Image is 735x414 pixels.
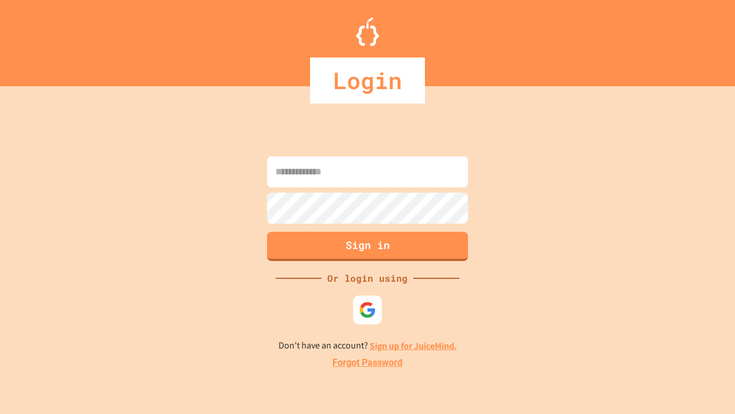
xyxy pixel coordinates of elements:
[332,356,403,370] a: Forgot Password
[278,339,457,353] p: Don't have an account?
[359,301,376,319] img: google-icon.svg
[356,17,379,46] img: Logo.svg
[370,340,457,352] a: Sign up for JuiceMind.
[310,57,425,103] div: Login
[322,271,413,285] div: Or login using
[267,232,468,261] button: Sign in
